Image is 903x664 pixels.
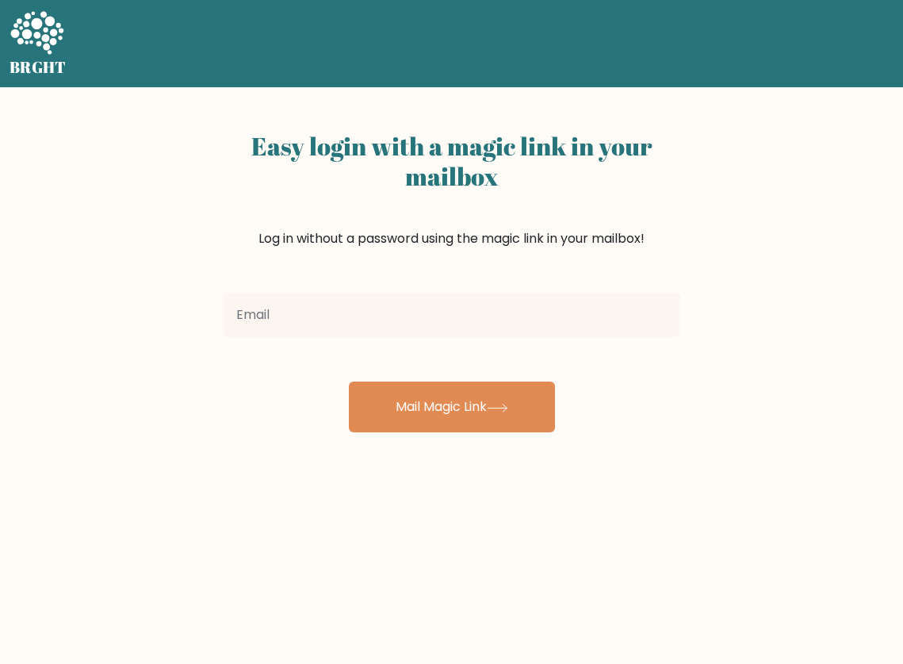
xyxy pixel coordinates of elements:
[224,293,680,337] input: Email
[10,6,67,81] a: BRGHT
[10,58,67,77] h5: BRGHT
[349,382,555,432] button: Mail Magic Link
[224,125,680,286] div: Log in without a password using the magic link in your mailbox!
[224,132,680,191] h2: Easy login with a magic link in your mailbox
